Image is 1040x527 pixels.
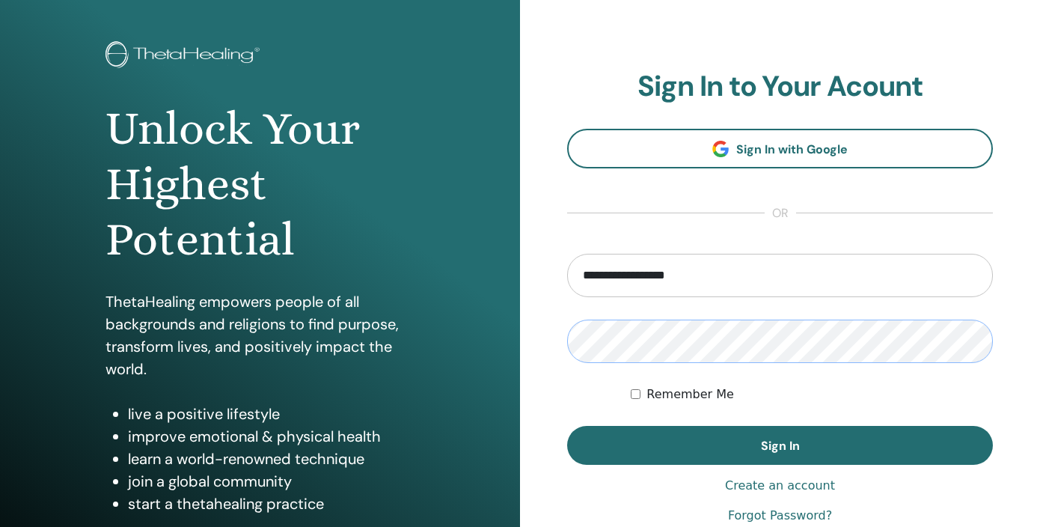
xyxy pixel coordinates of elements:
a: Create an account [725,477,835,495]
li: improve emotional & physical health [128,425,415,448]
span: Sign In [761,438,800,454]
li: live a positive lifestyle [128,403,415,425]
li: learn a world-renowned technique [128,448,415,470]
p: ThetaHealing empowers people of all backgrounds and religions to find purpose, transform lives, a... [105,290,415,380]
span: Sign In with Google [736,141,848,157]
a: Sign In with Google [567,129,993,168]
span: or [765,204,796,222]
a: Forgot Password? [728,507,832,525]
label: Remember Me [646,386,734,403]
h2: Sign In to Your Acount [567,70,993,104]
li: join a global community [128,470,415,493]
div: Keep me authenticated indefinitely or until I manually logout [631,386,993,403]
h1: Unlock Your Highest Potential [105,101,415,268]
li: start a thetahealing practice [128,493,415,515]
button: Sign In [567,426,993,465]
